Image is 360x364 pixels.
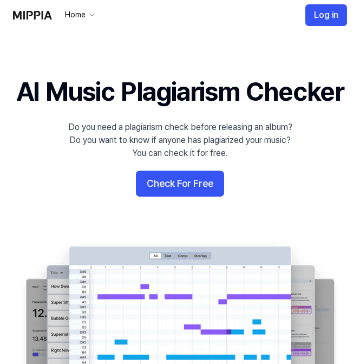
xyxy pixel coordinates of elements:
[68,121,292,160] div: Do you need a plagiarism check before releasing an album? Do you want to know if anyone has plagi...
[63,10,88,21] div: Home
[63,10,96,21] button: Home
[13,11,52,19] img: logo
[16,74,344,110] h1: AI Music Plagiarism Checker
[305,4,347,26] button: Log in
[136,171,224,197] button: Check For Free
